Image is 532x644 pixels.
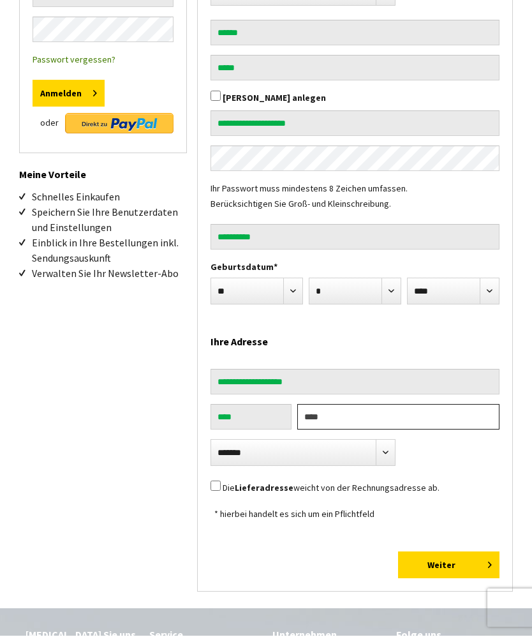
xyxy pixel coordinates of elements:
h2: Meine Vorteile [19,161,187,191]
a: Passwort vergessen? [33,62,115,73]
img: Direkt zu PayPal Button [65,121,174,142]
div: Ihr Passwort muss mindestens 8 Zeichen umfassen. Berücksichtigen Sie Groß- und Kleinschreibung. [211,189,499,232]
label: Die weicht von der Rechnungsadresse ab. [223,490,440,502]
li: Verwalten Sie Ihr Newsletter-Abo [32,274,187,289]
button: Weiter [398,560,499,587]
h2: Ihre Adresse [211,329,499,364]
span: oder [40,121,59,140]
strong: Lieferadresse [235,490,293,502]
div: * hierbei handelt es sich um ein Pflichtfeld [214,516,496,547]
li: Speichern Sie Ihre Benutzerdaten und Einstellungen [32,213,187,243]
button: Anmelden [33,88,105,115]
label: [PERSON_NAME] anlegen [223,100,326,112]
label: Geburtsdatum* [211,267,499,283]
li: Schnelles Einkaufen [32,197,187,213]
li: Einblick in Ihre Bestellungen inkl. Sendungsauskunft [32,243,187,274]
